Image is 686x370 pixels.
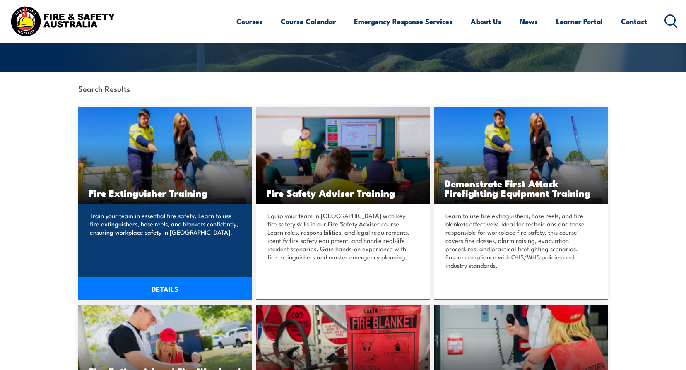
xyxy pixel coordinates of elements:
a: Emergency Response Services [354,10,453,32]
img: Demonstrate First Attack Firefighting Equipment [434,107,608,204]
h3: Demonstrate First Attack Firefighting Equipment Training [445,178,597,197]
a: News [520,10,538,32]
a: Contact [621,10,647,32]
a: Demonstrate First Attack Firefighting Equipment Training [434,107,608,204]
img: Fire Extinguisher Training [78,107,252,204]
a: About Us [471,10,501,32]
h3: Fire Safety Adviser Training [267,188,419,197]
img: Fire Safety Advisor [256,107,430,204]
a: Learner Portal [556,10,603,32]
strong: Search Results [78,83,130,94]
p: Equip your team in [GEOGRAPHIC_DATA] with key fire safety skills in our Fire Safety Adviser cours... [267,211,416,261]
a: DETAILS [78,277,252,300]
a: Fire Safety Adviser Training [256,107,430,204]
p: Train your team in essential fire safety. Learn to use fire extinguishers, hose reels, and blanke... [90,211,238,236]
a: Course Calendar [281,10,336,32]
p: Learn to use fire extinguishers, hose reels, and fire blankets effectively. Ideal for technicians... [445,211,594,269]
a: Courses [236,10,262,32]
h3: Fire Extinguisher Training [89,188,241,197]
